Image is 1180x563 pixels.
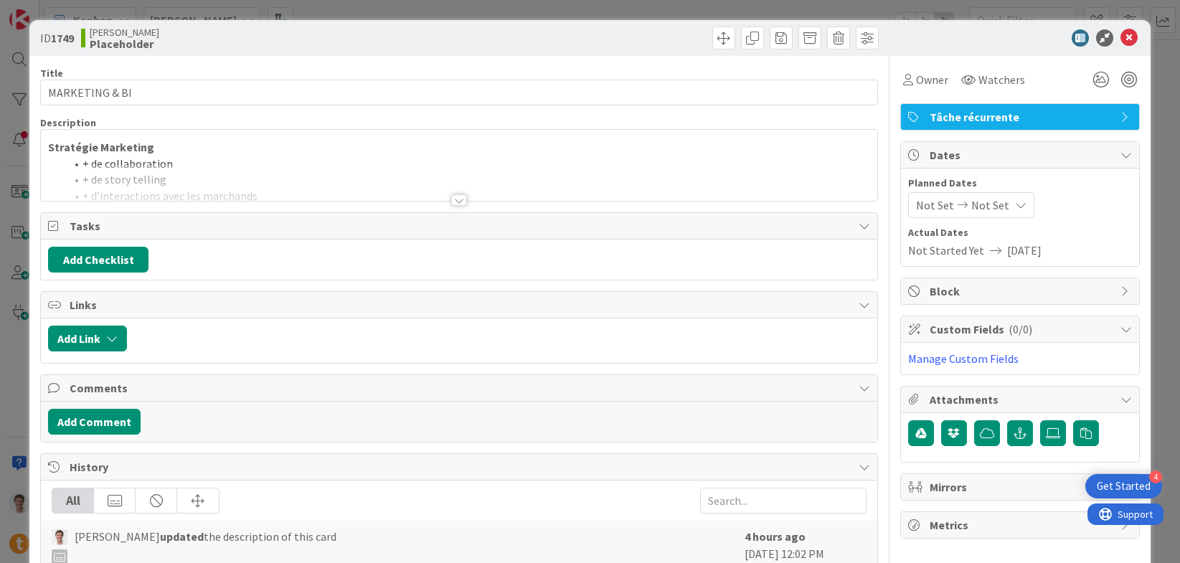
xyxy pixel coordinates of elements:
[40,116,96,129] span: Description
[52,488,94,513] div: All
[930,146,1113,164] span: Dates
[65,156,870,172] li: + de collaboration
[30,2,65,19] span: Support
[40,29,74,47] span: ID
[48,326,127,351] button: Add Link
[48,247,148,273] button: Add Checklist
[1007,242,1042,259] span: [DATE]
[1085,474,1162,498] div: Open Get Started checklist, remaining modules: 4
[745,529,806,544] b: 4 hours ago
[40,67,63,80] label: Title
[930,108,1113,126] span: Tâche récurrente
[52,529,67,545] img: JG
[930,478,1113,496] span: Mirrors
[930,321,1113,338] span: Custom Fields
[48,409,141,435] button: Add Comment
[70,217,851,235] span: Tasks
[978,71,1025,88] span: Watchers
[930,516,1113,534] span: Metrics
[1009,322,1032,336] span: ( 0/0 )
[48,140,154,154] strong: Stratégie Marketing
[930,283,1113,300] span: Block
[160,529,204,544] b: updated
[70,458,851,476] span: History
[1149,470,1162,483] div: 4
[908,351,1019,366] a: Manage Custom Fields
[908,225,1132,240] span: Actual Dates
[70,296,851,313] span: Links
[70,379,851,397] span: Comments
[51,31,74,45] b: 1749
[700,488,867,514] input: Search...
[90,27,159,38] span: [PERSON_NAME]
[40,80,878,105] input: type card name here...
[1097,479,1151,493] div: Get Started
[930,391,1113,408] span: Attachments
[971,197,1009,214] span: Not Set
[916,71,948,88] span: Owner
[90,38,159,49] b: Placeholder
[908,242,984,259] span: Not Started Yet
[916,197,954,214] span: Not Set
[908,176,1132,191] span: Planned Dates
